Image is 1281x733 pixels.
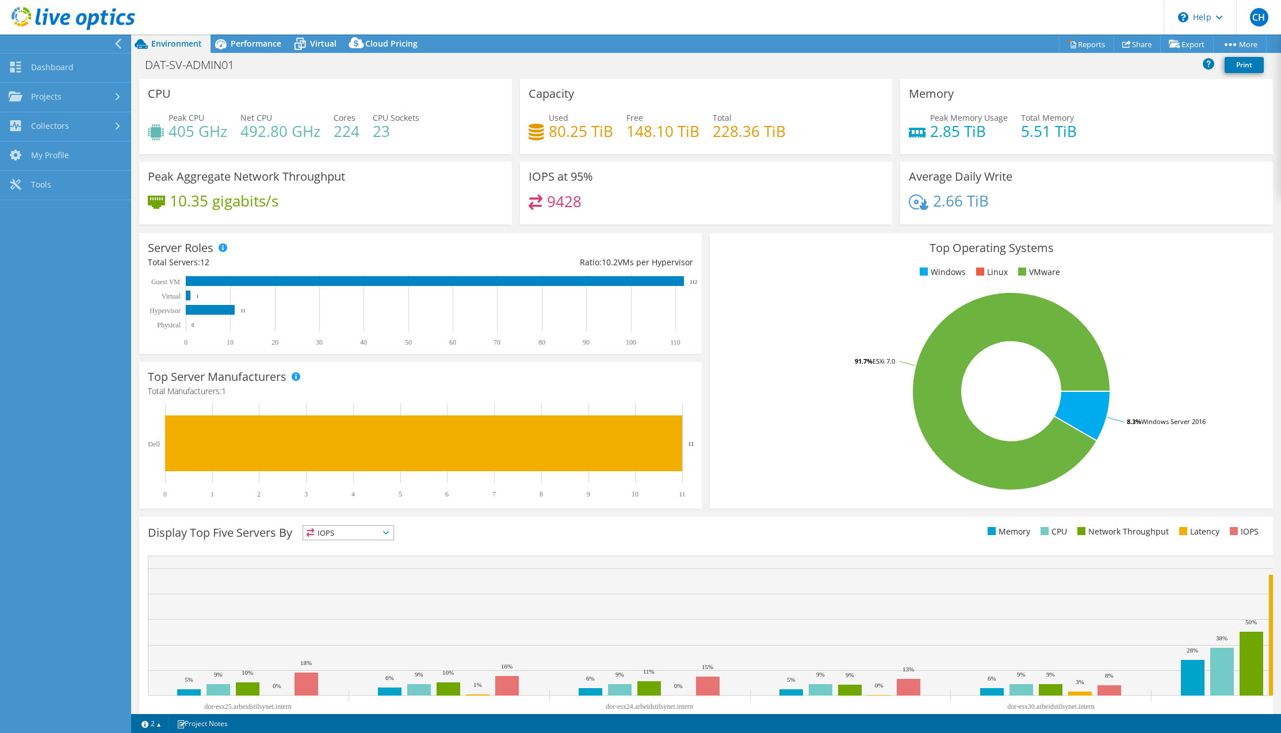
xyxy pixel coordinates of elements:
[547,195,582,208] h4: 9428
[221,385,226,396] span: 1
[351,490,355,498] text: 4
[1074,525,1169,538] li: Network Throughput
[930,125,1008,138] h4: 2.85 TiB
[1059,35,1114,53] a: Reports
[1160,35,1214,53] a: Export
[150,307,181,315] text: Hypervisor
[846,671,854,678] text: 9%
[670,338,680,346] text: 110
[586,675,595,682] text: 6%
[170,194,278,207] h4: 10.35 gigabits/s
[385,674,394,681] text: 6%
[148,256,420,269] div: Total Servers:
[909,170,1012,183] h3: Average Daily Write
[529,170,593,183] h3: IOPS at 95%
[602,257,618,268] span: 10.2
[151,278,180,286] text: Guest VM
[148,371,286,383] h3: Top Server Manufacturers
[240,112,272,123] span: Net CPU
[1213,35,1267,53] a: More
[449,338,456,346] text: 60
[713,125,786,138] h4: 228.36 TiB
[1178,12,1188,22] svg: \n
[549,125,613,138] h4: 80.25 TiB
[632,490,638,498] text: 10
[473,681,482,688] text: 1%
[702,663,713,670] text: 15%
[192,322,194,328] text: 0
[420,256,693,269] div: Ratio: VMs per Hypervisor
[373,125,419,138] h4: 23
[169,125,227,138] h4: 405 GHz
[1141,417,1206,426] tspan: Windows Server 2016
[151,38,202,49] span: Environment
[148,440,160,448] text: Dell
[626,338,636,346] text: 100
[242,669,253,676] text: 10%
[373,112,419,123] span: CPU Sockets
[873,357,895,365] tspan: ESXi 7.0
[162,292,181,300] text: Virtual
[615,671,624,678] text: 9%
[973,266,1008,278] li: Linux
[1021,112,1074,123] span: Total Memory
[1187,647,1198,654] text: 28%
[985,525,1030,538] li: Memory
[787,676,796,683] text: 5%
[300,659,312,666] text: 18%
[875,682,884,689] text: 0%
[184,338,188,346] text: 0
[360,338,367,346] text: 40
[1176,525,1219,538] li: Latency
[1076,678,1084,685] text: 3%
[231,38,281,49] span: Performance
[1127,417,1141,426] tspan: 8.3%
[257,490,261,498] text: 2
[196,293,199,299] text: 1
[148,385,693,398] h4: Total Manufacturers:
[855,357,873,365] tspan: 91.7%
[688,440,694,447] text: 11
[540,490,543,498] text: 8
[1105,672,1114,679] text: 8%
[988,675,996,682] text: 6%
[399,490,402,498] text: 5
[626,125,699,138] h4: 148.10 TiB
[529,87,574,100] h3: Capacity
[690,279,697,285] text: 112
[211,490,214,498] text: 1
[334,112,355,123] span: Cores
[718,242,1264,254] h3: Top Operating Systems
[1225,57,1264,73] a: Print
[549,112,568,123] span: Used
[816,671,825,678] text: 9%
[240,308,246,314] text: 11
[445,490,449,498] text: 6
[365,38,418,49] span: Cloud Pricing
[909,87,954,100] h3: Memory
[643,668,655,675] text: 11%
[157,321,181,329] text: Physical
[1216,635,1228,642] text: 38%
[587,490,590,498] text: 9
[1038,525,1067,538] li: CPU
[1007,703,1095,711] text: dor-esx30.arbeidstilsynet.intern
[133,716,169,731] a: 2
[272,338,278,346] text: 20
[917,266,966,278] li: Windows
[1046,671,1055,678] text: 9%
[169,112,204,123] span: Peak CPU
[303,526,393,540] span: IOPS
[606,703,693,711] text: dor-esx24.arbeidstilsynet.intern
[214,671,223,678] text: 9%
[316,338,323,346] text: 30
[494,338,500,346] text: 70
[169,716,236,731] a: Project Notes
[674,682,683,689] text: 0%
[405,338,412,346] text: 50
[227,338,234,346] text: 10
[310,38,336,49] span: Virtual
[1114,35,1161,53] a: Share
[185,676,193,683] text: 5%
[933,194,989,207] h4: 2.66 TiB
